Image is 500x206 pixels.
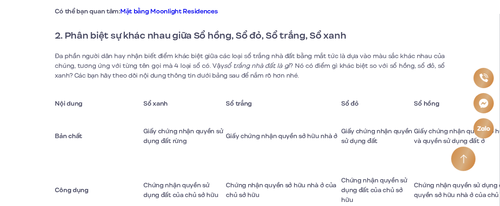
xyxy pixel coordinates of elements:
img: Messenger icon [478,98,489,108]
strong: Sổ xanh [143,99,168,108]
td: Giấy chứng nhận quyền sử dụng đất rừng [143,115,226,158]
img: Arrow icon [460,154,467,164]
strong: 2. Phân biệt sự khác nhau giữa Sổ hồng, Sổ đỏ, Sổ trắng, Sổ xanh [55,28,346,42]
strong: Sổ hồng [414,99,439,108]
strong: Sổ đỏ [341,99,359,108]
td: Giấy chứng nhận quyền sử dụng đất [341,115,414,158]
img: Phone icon [479,73,488,82]
strong: Công dụng [55,186,89,195]
strong: Bản chất [55,132,82,141]
td: Giấy chứng nhận quyền sở hữu nhà ở [226,115,342,158]
img: Zalo icon [477,125,491,131]
p: Đa phần người dân hay nhận biết điểm khác biệt giữa các loại sổ trắng nhà đất bằng mắt tức là dựa... [55,51,445,80]
strong: Nội dung [55,99,83,108]
em: sổ trắng nhà đất là gì [224,61,290,70]
strong: Sổ trắng [226,99,252,108]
